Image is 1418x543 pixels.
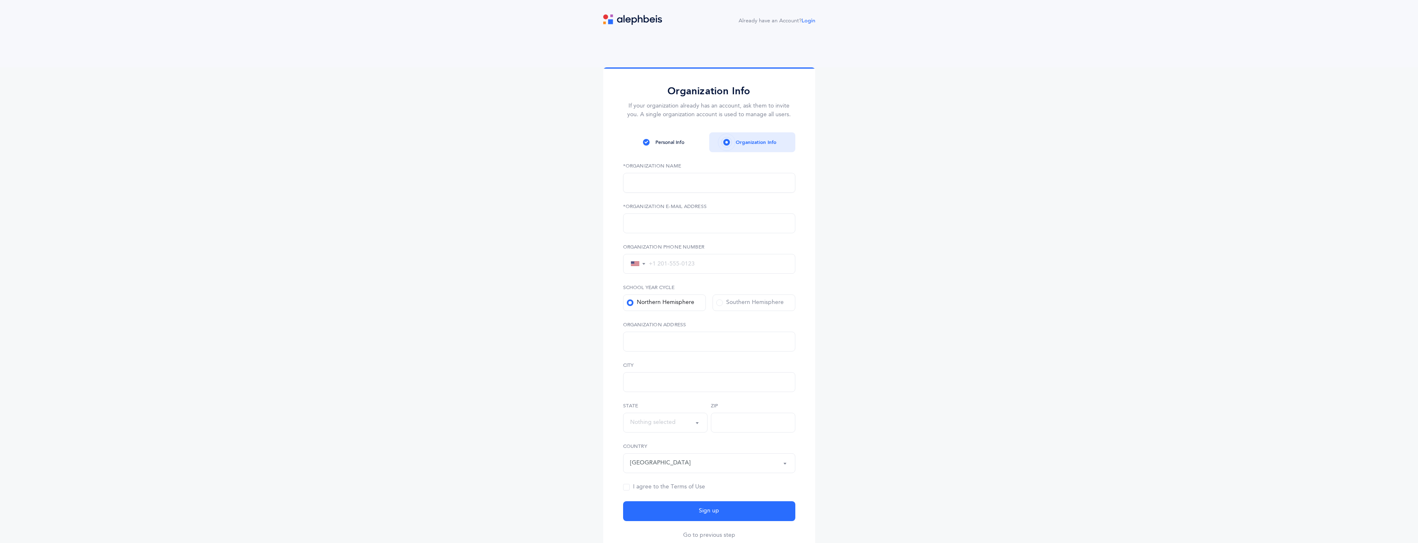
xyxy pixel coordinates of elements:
button: United States [623,453,795,473]
label: Organization Address [623,321,795,328]
label: *Organization E-Mail Address [623,203,795,210]
p: If your organization already has an account, ask them to invite you. A single organization accoun... [623,102,795,119]
div: Already have an Account? [739,17,815,25]
div: Personal Info [655,139,684,146]
label: *Organization Name [623,162,795,170]
span: State [623,403,638,409]
button: Go to previous step [683,531,735,539]
button: Nothing selected [623,413,708,433]
label: School Year Cycle [623,284,795,291]
span: Sign up [699,507,719,515]
button: Sign up [623,501,795,521]
div: I agree to the Terms of Use [623,483,705,491]
input: +1 201-555-0123 [646,260,788,268]
img: logo.svg [603,14,662,25]
div: Southern Hemisphere [716,299,784,307]
label: Organization Phone Number [623,243,795,251]
div: Organization Info [736,139,776,146]
iframe: Drift Widget Chat Controller [1377,502,1408,533]
h2: Organization Info [623,85,795,98]
div: [GEOGRAPHIC_DATA] [630,459,691,467]
span: ▼ [641,261,646,266]
label: Country [623,443,795,450]
label: Zip [711,402,795,409]
a: Login [802,18,815,24]
label: City [623,361,795,369]
div: Northern Hemisphere [627,299,694,307]
div: Nothing selected [630,418,676,427]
